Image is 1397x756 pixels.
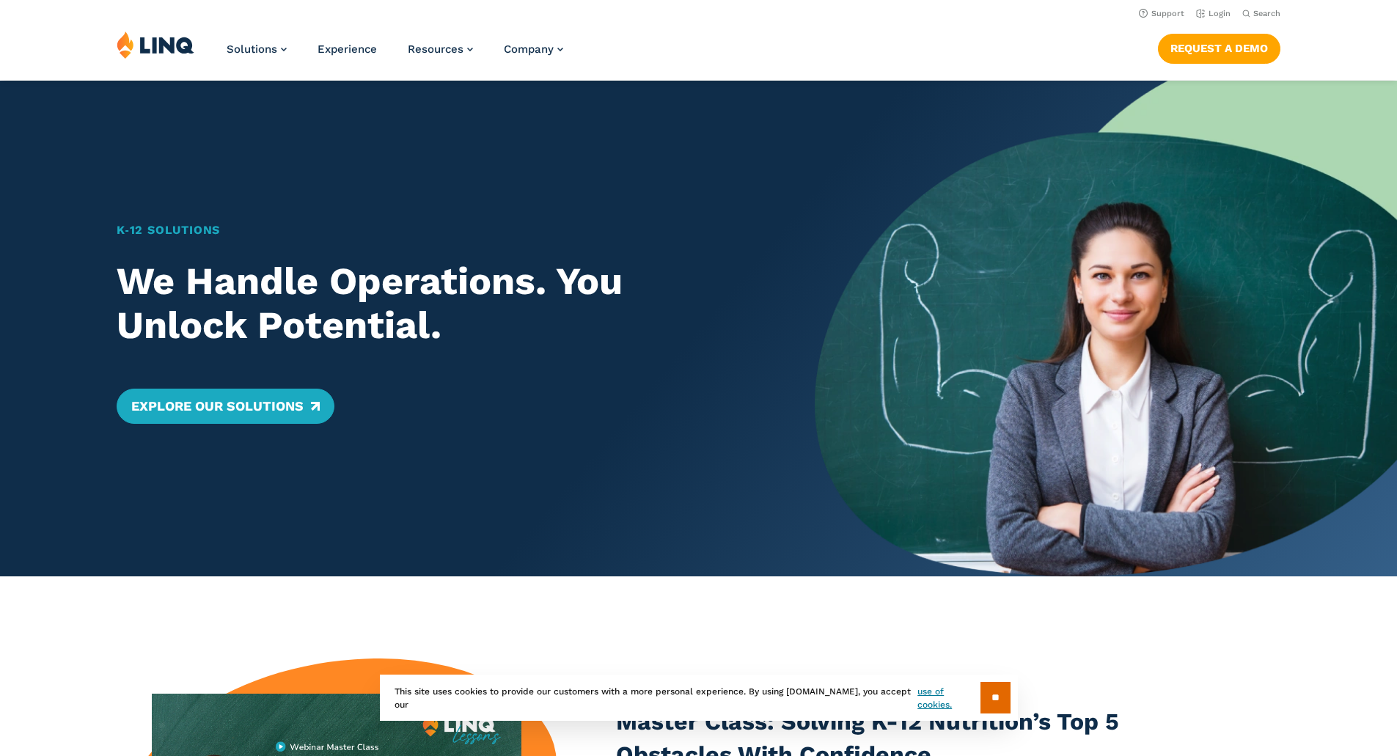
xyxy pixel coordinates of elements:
span: Search [1253,9,1280,18]
a: Resources [408,43,473,56]
span: Resources [408,43,463,56]
a: Support [1139,9,1184,18]
img: Home Banner [815,81,1397,576]
a: use of cookies. [917,685,980,711]
img: LINQ | K‑12 Software [117,31,194,59]
h2: We Handle Operations. You Unlock Potential. [117,260,758,348]
a: Solutions [227,43,287,56]
nav: Primary Navigation [227,31,563,79]
a: Request a Demo [1158,34,1280,63]
nav: Button Navigation [1158,31,1280,63]
button: Open Search Bar [1242,8,1280,19]
span: Solutions [227,43,277,56]
a: Login [1196,9,1231,18]
h1: K‑12 Solutions [117,221,758,239]
a: Company [504,43,563,56]
span: Company [504,43,554,56]
a: Experience [318,43,377,56]
a: Explore Our Solutions [117,389,334,424]
div: This site uses cookies to provide our customers with a more personal experience. By using [DOMAIN... [380,675,1018,721]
